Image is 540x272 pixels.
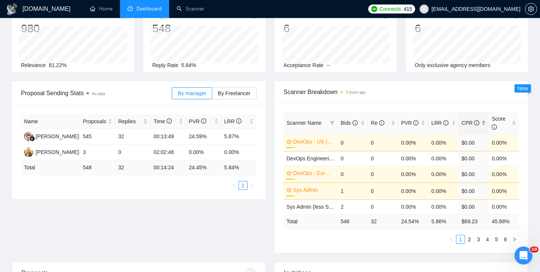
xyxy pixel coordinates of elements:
td: 0 [337,134,368,151]
td: 0.00% [428,182,459,199]
td: 0.00% [221,145,256,160]
a: HH[PERSON_NAME] [24,133,79,139]
a: DevOps - US (no budget) [293,137,333,146]
span: New [517,85,528,91]
span: 10 [530,247,538,253]
button: left [447,235,456,244]
span: info-circle [474,120,479,126]
div: 980 [21,21,81,36]
li: 3 [474,235,483,244]
li: 2 [465,235,474,244]
img: logo [6,3,18,15]
td: 32 [115,160,150,175]
td: $0.00 [459,199,489,214]
th: Name [21,114,80,129]
td: 0.00% [398,199,429,214]
td: 0.00% [398,134,429,151]
span: By manager [178,90,206,96]
span: Sys Admin (less STOP) [286,204,341,210]
td: 24.59% [186,129,221,145]
span: PVR [401,120,419,126]
span: filter [328,117,336,129]
th: Replies [115,114,150,129]
a: Sys Admin [293,186,333,194]
span: info-circle [236,118,241,124]
th: Proposals [80,114,115,129]
span: dashboard [127,6,133,11]
span: By Freelancer [218,90,250,96]
td: 0 [115,145,150,160]
td: 0.00% [489,134,519,151]
span: crown [286,170,292,176]
span: 81.22% [49,62,66,68]
td: 2 [337,199,368,214]
li: 1 [456,235,465,244]
span: crown [286,139,292,144]
span: Acceptance Rate [283,62,324,68]
td: 0.00% [398,151,429,166]
li: 1 [238,181,247,190]
span: crown [286,187,292,193]
span: info-circle [166,118,172,124]
td: 546 [337,214,368,229]
span: Time [153,118,171,124]
td: 0 [368,199,398,214]
td: 0.00% [428,166,459,182]
li: Previous Page [447,235,456,244]
span: Reply Rate [152,62,178,68]
a: searchScanner [177,6,204,12]
td: 0.00% [428,151,459,166]
div: [PERSON_NAME] [36,148,79,156]
td: 0.00% [398,166,429,182]
td: $0.00 [459,151,489,166]
span: No data [315,14,328,18]
li: Previous Page [229,181,238,190]
td: 45.88 % [489,214,519,229]
td: 5.86 % [428,214,459,229]
a: 1 [456,235,465,244]
span: Scanner Name [286,120,321,126]
td: Total [21,160,80,175]
td: 24.45 % [186,160,221,175]
a: DevOps - Europe (no budget) [293,169,333,177]
span: LRR [224,118,241,124]
td: 02:02:46 [150,145,186,160]
span: 5.84% [181,62,196,68]
li: 5 [492,235,501,244]
span: Re [371,120,384,126]
button: left [229,181,238,190]
span: Bids [340,120,357,126]
div: 548 [152,21,197,36]
span: info-circle [443,120,448,126]
td: 00:14:24 [150,160,186,175]
span: Proposal Sending Stats [21,88,172,98]
a: 3 [474,235,483,244]
td: 5.84 % [221,160,256,175]
span: right [250,183,254,188]
a: 4 [483,235,492,244]
td: 1 [337,182,368,199]
td: 0.00% [398,182,429,199]
iframe: Intercom live chat [514,247,532,265]
a: 1 [239,181,247,190]
span: CPR [462,120,479,126]
td: 5.87% [221,129,256,145]
td: 0.00% [186,145,221,160]
span: right [512,237,517,242]
span: info-circle [201,118,206,124]
td: 0.00% [489,151,519,166]
td: 0 [368,166,398,182]
div: 6 [283,21,328,36]
td: 3 [80,145,115,160]
span: LRR [431,120,448,126]
button: right [510,235,519,244]
td: 0.00% [428,134,459,151]
span: user [421,6,427,12]
td: 0.00% [428,199,459,214]
a: homeHome [90,6,112,12]
td: 0.00% [489,182,519,199]
a: 2 [465,235,474,244]
span: Replies [118,117,142,126]
span: Only exclusive agency members [415,62,490,68]
button: setting [525,3,537,15]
